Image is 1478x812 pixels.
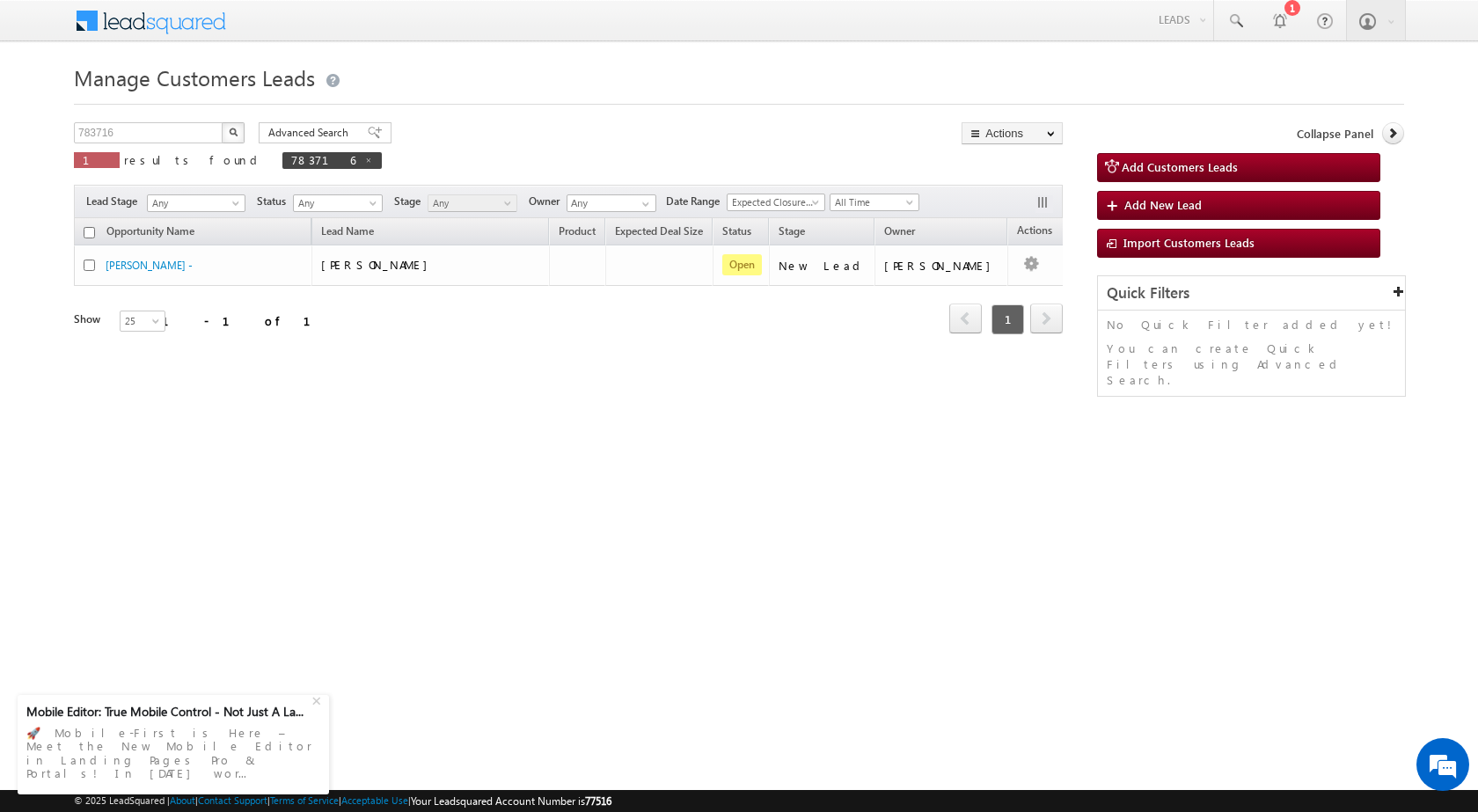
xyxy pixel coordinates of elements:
[83,152,111,167] span: 1
[120,311,165,332] a: 25
[615,224,703,238] span: Expected Deal Size
[559,224,596,238] span: Product
[170,794,195,806] a: About
[1030,304,1063,333] span: next
[666,194,727,209] span: Date Range
[962,122,1063,144] button: Actions
[148,195,239,211] span: Any
[1124,197,1202,212] span: Add New Lead
[294,195,377,211] span: Any
[411,794,611,808] span: Your Leadsquared Account Number is
[321,257,436,272] span: [PERSON_NAME]
[1008,221,1061,244] span: Actions
[293,194,383,212] a: Any
[124,152,264,167] span: results found
[229,128,238,136] img: Search
[147,194,245,212] a: Any
[585,794,611,808] span: 77516
[606,222,712,245] a: Expected Deal Size
[728,194,819,210] span: Expected Closure Date
[291,152,355,167] span: 783716
[884,224,915,238] span: Owner
[1297,126,1373,142] span: Collapse Panel
[270,794,339,806] a: Terms of Service
[529,194,567,209] span: Owner
[74,63,315,91] span: Manage Customers Leads
[106,259,193,272] a: [PERSON_NAME] -
[394,194,428,209] span: Stage
[779,224,805,238] span: Stage
[770,222,814,245] a: Stage
[1123,235,1255,250] span: Import Customers Leads
[722,254,762,275] span: Open
[949,304,982,333] span: prev
[308,689,329,710] div: +
[268,125,354,141] span: Advanced Search
[257,194,293,209] span: Status
[74,311,106,327] div: Show
[428,194,517,212] a: Any
[1030,305,1063,333] a: next
[1107,317,1396,333] p: No Quick Filter added yet!
[198,794,267,806] a: Contact Support
[98,222,203,245] a: Opportunity Name
[1098,276,1405,311] div: Quick Filters
[106,224,194,238] span: Opportunity Name
[428,195,512,211] span: Any
[991,304,1024,334] span: 1
[830,194,914,210] span: All Time
[26,721,320,786] div: 🚀 Mobile-First is Here – Meet the New Mobile Editor in Landing Pages Pro & Portals! In [DATE] wor...
[727,194,825,211] a: Expected Closure Date
[949,305,982,333] a: prev
[884,258,999,274] div: [PERSON_NAME]
[779,258,867,274] div: New Lead
[1107,340,1396,388] p: You can create Quick Filters using Advanced Search.
[1122,159,1238,174] span: Add Customers Leads
[567,194,656,212] input: Type to Search
[121,313,167,329] span: 25
[312,222,383,245] span: Lead Name
[713,222,760,245] a: Status
[162,311,332,331] div: 1 - 1 of 1
[26,704,310,720] div: Mobile Editor: True Mobile Control - Not Just A La...
[633,195,655,213] a: Show All Items
[341,794,408,806] a: Acceptable Use
[84,227,95,238] input: Check all records
[86,194,144,209] span: Lead Stage
[74,793,611,809] span: © 2025 LeadSquared | | | | |
[830,194,919,211] a: All Time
